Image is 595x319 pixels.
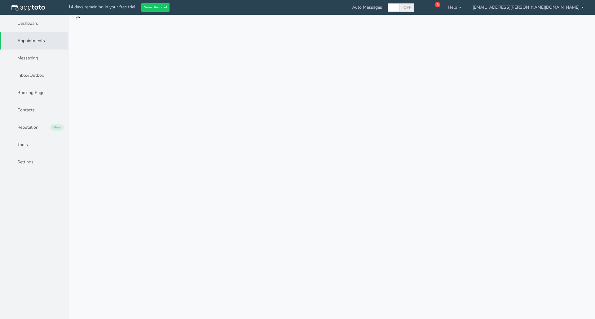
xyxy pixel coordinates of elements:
[17,159,33,165] span: Settings
[17,124,38,131] span: Reputation
[403,5,412,10] label: OFF
[17,90,46,96] span: Booking Pages
[17,38,45,44] span: Appointments
[17,72,44,79] span: Inbox/Outbox
[435,2,440,7] div: 8
[17,107,35,113] span: Contacts
[68,4,136,10] span: 14 days remaining in your free trial.
[11,5,45,11] img: logo-apptoto--white.svg
[17,55,38,61] span: Messaging
[17,20,38,27] span: Dashboard
[141,3,170,12] button: Subscribe now!
[352,4,382,11] span: Auto Messages
[17,142,28,148] span: Tools
[50,124,64,131] div: New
